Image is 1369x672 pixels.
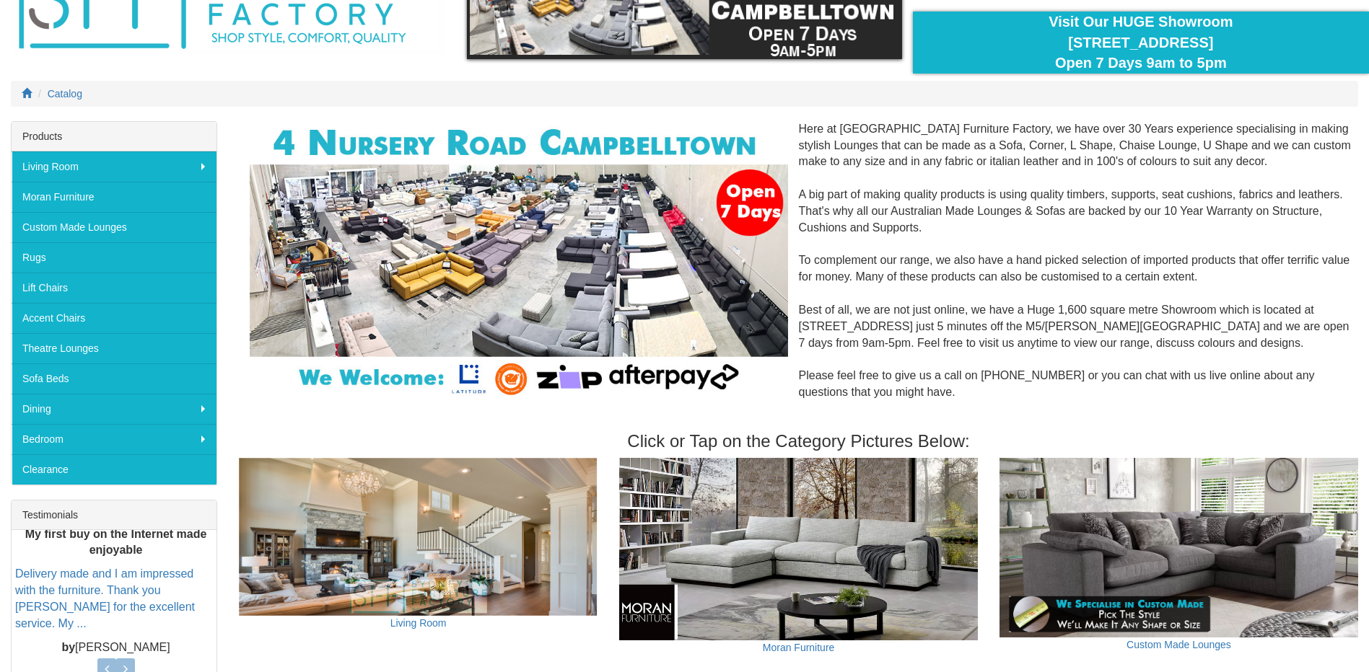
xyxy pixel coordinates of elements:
a: Living Room [12,151,216,182]
div: Visit Our HUGE Showroom [STREET_ADDRESS] Open 7 Days 9am to 5pm [924,12,1358,74]
a: Delivery made and I am impressed with the furniture. Thank you [PERSON_NAME] for the excellent se... [15,567,195,629]
a: Custom Made Lounges [12,212,216,242]
img: Corner Modular Lounges [250,121,787,401]
a: Living Room [390,617,447,629]
a: Rugs [12,242,216,273]
h3: Click or Tap on the Category Pictures Below: [239,432,1358,451]
div: Here at [GEOGRAPHIC_DATA] Furniture Factory, we have over 30 Years experience specialising in mak... [239,121,1358,417]
div: Testimonials [12,500,216,530]
a: Lift Chairs [12,273,216,303]
a: Catalog [48,88,82,100]
div: Products [12,122,216,151]
img: Living Room [239,458,598,616]
a: Bedroom [12,424,216,454]
p: [PERSON_NAME] [15,640,216,656]
a: Moran Furniture [763,642,835,653]
a: Theatre Lounges [12,333,216,363]
a: Custom Made Lounges [1127,639,1231,650]
b: by [61,641,75,653]
img: Custom Made Lounges [1000,458,1358,637]
img: Moran Furniture [619,458,978,640]
a: Sofa Beds [12,363,216,394]
a: Accent Chairs [12,303,216,333]
a: Clearance [12,454,216,485]
b: My first buy on the Internet made enjoyable [25,528,207,557]
a: Moran Furniture [12,182,216,212]
a: Dining [12,394,216,424]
